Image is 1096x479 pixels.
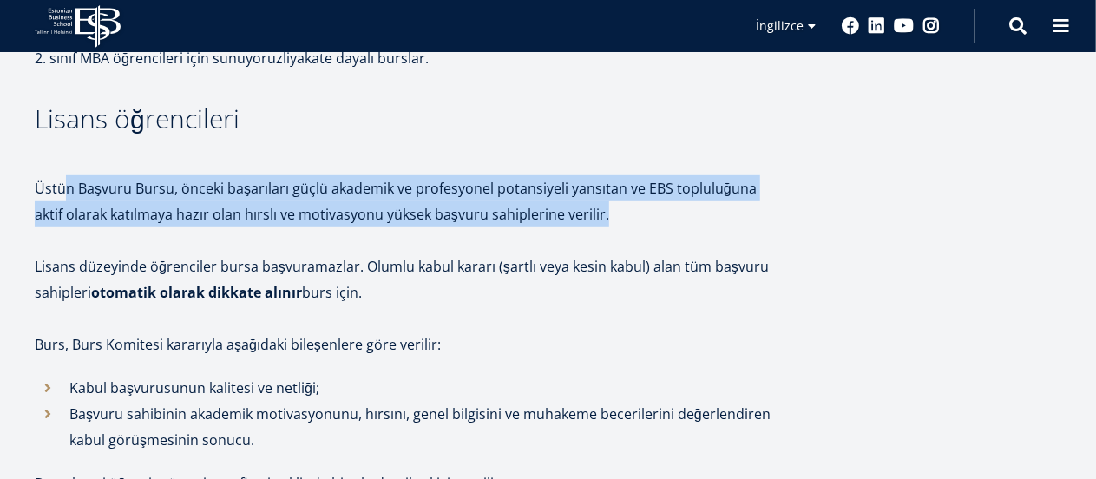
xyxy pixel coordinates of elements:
a: Youtube [894,17,914,35]
a: Facebook [842,17,859,35]
p: Burs, Burs Komitesi kararıyla aşağıdaki bileşenlere göre verilir: [35,331,775,358]
p: Başvuru sahibinin akademik motivasyonunu, hırsını, genel bilgisini ve muhakeme becerilerini değer... [69,401,775,453]
a: Linkedin [868,17,885,35]
strong: otomatik olarak dikkate alınır [91,283,302,302]
i: liyakate dayalı burslar. [283,49,429,68]
p: Üstün Başvuru Bursu, önceki başarıları güçlü akademik ve profesyonel potansiyeli yansıtan ve EBS ... [35,175,775,227]
a: Instagram [922,17,940,35]
h3: Lisans öğrencileri [35,106,775,132]
p: Kabul başvurusunun kalitesi ve netliği; [69,375,775,401]
p: Lisans düzeyinde öğrenciler bursa başvuramazlar. Olumlu kabul kararı (şartlı veya kesin kabul) al... [35,253,775,305]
